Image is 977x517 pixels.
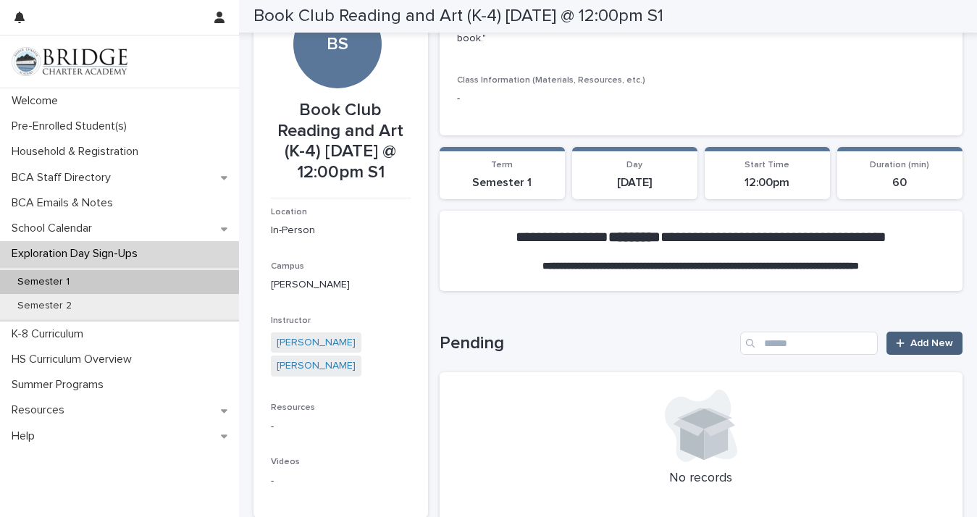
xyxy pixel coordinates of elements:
p: 12:00pm [713,176,821,190]
p: Welcome [6,94,70,108]
p: Pre-Enrolled Student(s) [6,119,138,133]
p: Summer Programs [6,378,115,392]
a: Add New [886,332,963,355]
p: Resources [6,403,76,417]
p: In-Person [271,223,411,238]
p: No records [457,471,945,487]
p: K-8 Curriculum [6,327,95,341]
span: Duration (min) [870,161,929,169]
p: BCA Emails & Notes [6,196,125,210]
p: Book Club Reading and Art (K-4) [DATE] @ 12:00pm S1 [271,100,411,183]
p: - [271,419,411,434]
h1: Pending [440,333,734,354]
p: Semester 1 [6,276,81,288]
h2: Book Club Reading and Art (K-4) [DATE] @ 12:00pm S1 [253,6,663,27]
span: Campus [271,262,304,271]
p: School Calendar [6,222,104,235]
p: Household & Registration [6,145,150,159]
p: Help [6,429,46,443]
img: V1C1m3IdTEidaUdm9Hs0 [12,47,127,76]
a: [PERSON_NAME] [277,335,356,350]
p: HS Curriculum Overview [6,353,143,366]
span: Start Time [745,161,789,169]
span: Add New [910,338,953,348]
span: Videos [271,458,300,466]
p: [PERSON_NAME] [271,277,411,293]
p: Semester 1 [448,176,556,190]
span: Class Information (Materials, Resources, etc.) [457,76,645,85]
span: Location [271,208,307,217]
p: BCA Staff Directory [6,171,122,185]
a: [PERSON_NAME] [277,358,356,374]
p: Semester 2 [6,300,83,312]
span: Term [491,161,513,169]
p: [DATE] [581,176,689,190]
span: Day [626,161,642,169]
p: 60 [846,176,954,190]
span: Instructor [271,316,311,325]
p: - [457,91,945,106]
p: Exploration Day Sign-Ups [6,247,149,261]
p: - [271,474,411,489]
input: Search [740,332,878,355]
span: Resources [271,403,315,412]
